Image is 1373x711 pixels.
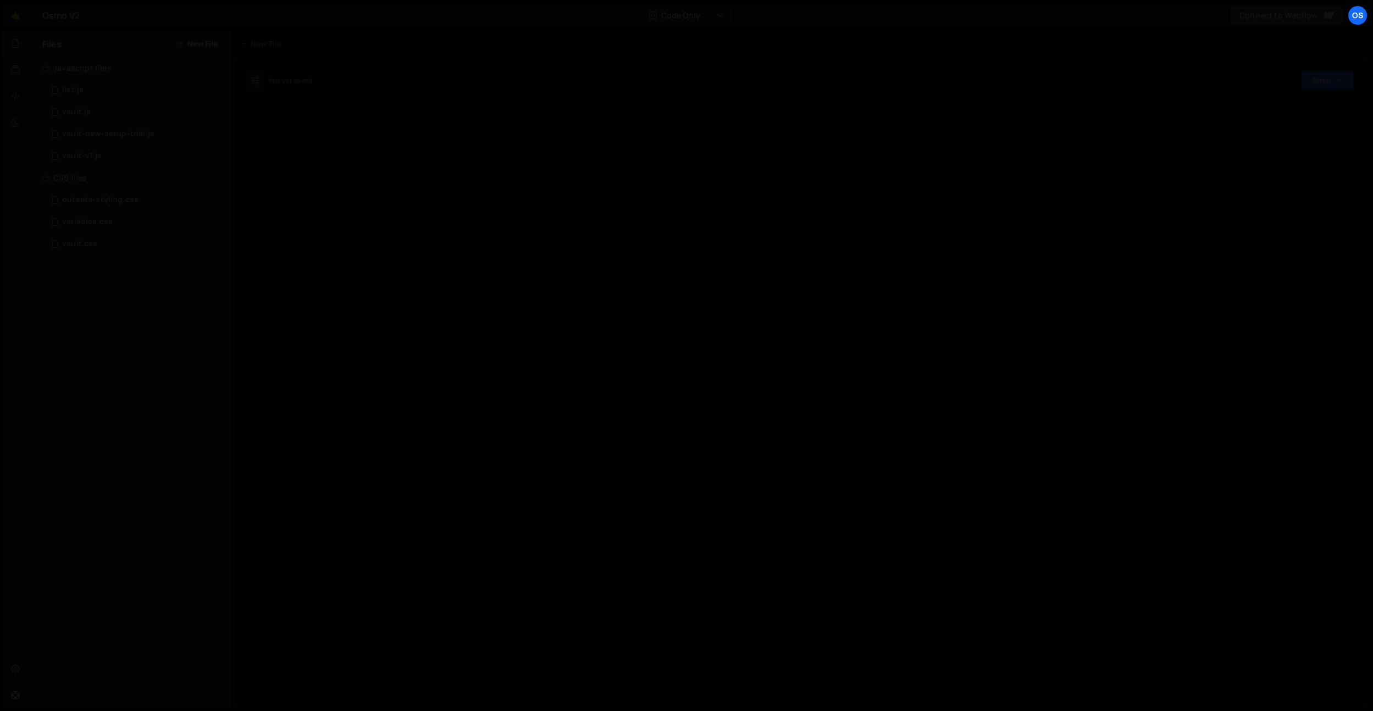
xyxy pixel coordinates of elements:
button: Code Only [640,5,733,25]
div: 16596/45154.css [42,211,231,233]
div: vault.css [62,239,97,249]
a: 🤙 [2,2,29,29]
div: 16596/45132.js [42,145,231,167]
div: Javascript files [29,57,231,79]
div: list.js [62,85,84,95]
div: vault.js [62,107,91,117]
div: variables.css [62,217,113,227]
div: 16596/45153.css [42,233,231,255]
div: vault-v1.js [62,151,102,161]
button: New File [176,40,218,48]
div: outseta-styling.css [62,195,139,205]
div: 16596/45133.js [42,101,231,123]
a: Os [1348,5,1368,25]
div: Not yet saved [269,76,312,85]
div: CSS files [29,167,231,189]
div: vault-new-setup-trial.js [62,129,154,139]
div: 16596/45156.css [42,189,231,211]
div: Osmo V2 [42,9,80,22]
h2: Files [42,38,62,50]
button: Save [1301,70,1354,90]
div: 16596/45152.js [42,123,231,145]
div: 16596/45151.js [42,79,231,101]
a: Connect to Webflow [1230,5,1344,25]
div: New File [240,38,286,49]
